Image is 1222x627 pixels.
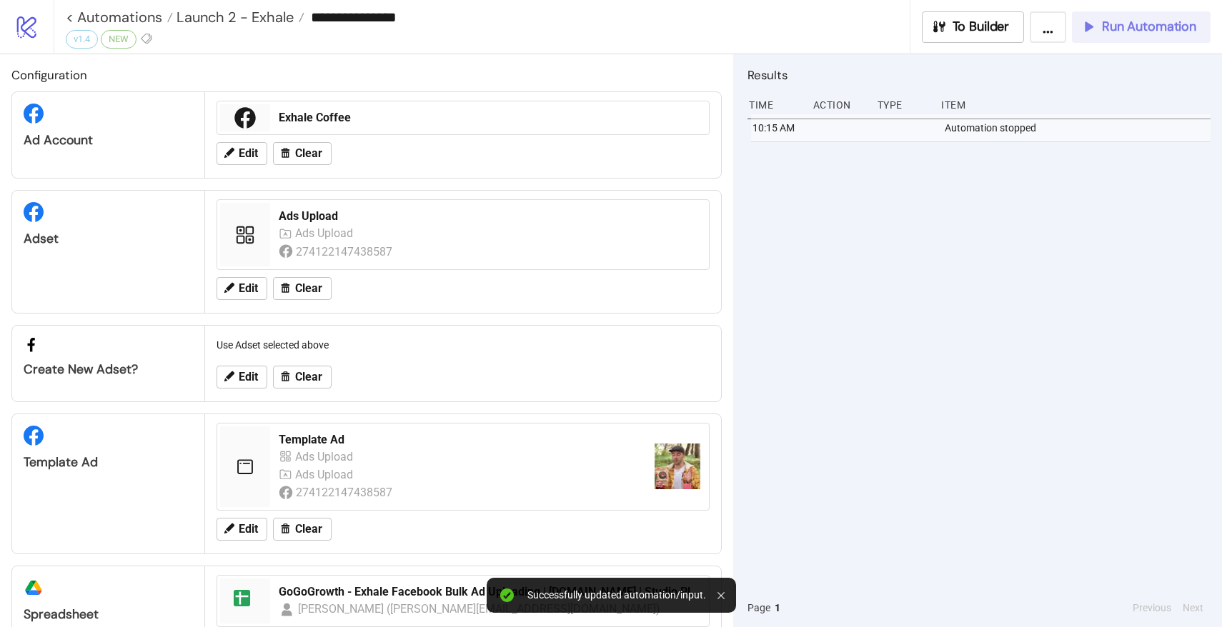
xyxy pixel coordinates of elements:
[24,361,193,378] div: Create new adset?
[655,443,700,489] img: https://scontent-fra3-1.xx.fbcdn.net/v/t15.13418-10/428198484_231967310001222_8113646704397009808...
[943,114,1214,141] div: Automation stopped
[217,518,267,541] button: Edit
[11,66,722,84] h2: Configuration
[1102,19,1196,35] span: Run Automation
[239,523,258,536] span: Edit
[239,371,258,383] span: Edit
[66,30,98,49] div: v1.4
[24,231,193,247] div: Adset
[279,432,643,448] div: Template Ad
[273,142,332,165] button: Clear
[295,466,357,483] div: Ads Upload
[279,209,700,224] div: Ads Upload
[273,277,332,300] button: Clear
[295,523,322,536] span: Clear
[296,243,395,261] div: 274122147438587
[66,10,173,24] a: < Automations
[940,91,1211,119] div: Item
[751,114,805,141] div: 10:15 AM
[173,8,294,26] span: Launch 2 - Exhale
[876,91,930,119] div: Type
[295,282,322,295] span: Clear
[101,30,136,49] div: NEW
[747,66,1211,84] h2: Results
[1030,11,1066,43] button: ...
[295,224,357,242] div: Ads Upload
[273,366,332,388] button: Clear
[279,584,700,600] div: GoGoGrowth - Exhale Facebook Bulk Ad Uploading | [DOMAIN_NAME] | Studio Plan v1.4
[747,600,770,616] span: Page
[922,11,1025,43] button: To Builder
[812,91,866,119] div: Action
[279,110,700,126] div: Exhale Coffee
[1178,600,1208,616] button: Next
[298,600,661,618] div: [PERSON_NAME] ([PERSON_NAME][EMAIL_ADDRESS][DOMAIN_NAME])
[295,448,357,466] div: Ads Upload
[1128,600,1176,616] button: Previous
[211,331,715,358] div: Use Adset selected above
[24,606,193,623] div: Spreadsheet
[953,19,1010,35] span: To Builder
[747,91,802,119] div: Time
[527,589,706,601] div: Successfully updated automation/input.
[1072,11,1211,43] button: Run Automation
[24,132,193,149] div: Ad Account
[239,282,258,295] span: Edit
[296,483,395,501] div: 274122147438587
[770,600,785,616] button: 1
[217,142,267,165] button: Edit
[24,454,193,471] div: Template Ad
[239,147,258,160] span: Edit
[295,147,322,160] span: Clear
[173,10,304,24] a: Launch 2 - Exhale
[273,518,332,541] button: Clear
[217,366,267,388] button: Edit
[295,371,322,383] span: Clear
[217,277,267,300] button: Edit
